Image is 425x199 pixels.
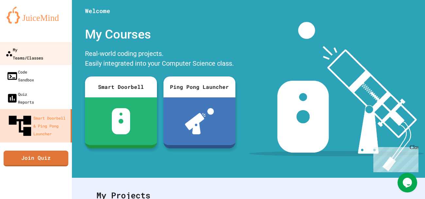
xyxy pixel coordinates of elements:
[7,68,34,84] div: Code Sandbox
[7,112,68,139] div: Smart Doorbell & Ping Pong Launcher
[7,90,34,106] div: Quiz Reports
[82,22,239,47] div: My Courses
[85,76,157,97] div: Smart Doorbell
[3,3,45,41] div: Chat with us now!Close
[398,173,418,192] iframe: chat widget
[163,76,235,97] div: Ping Pong Launcher
[6,45,43,61] div: My Teams/Classes
[82,47,239,72] div: Real-world coding projects. Easily integrated into your Computer Science class.
[112,108,130,134] img: sdb-white.svg
[249,22,424,171] img: banner-image-my-projects.png
[185,108,214,134] img: ppl-with-ball.png
[4,151,68,166] a: Join Quiz
[7,7,65,24] img: logo-orange.svg
[371,144,418,172] iframe: chat widget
